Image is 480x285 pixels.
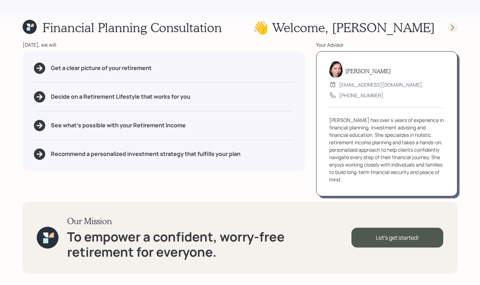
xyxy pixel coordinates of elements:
h5: Get a clear picture of your retirement [51,65,152,71]
div: [PHONE_NUMBER] [339,92,383,99]
div: Let's get started! [351,228,443,248]
h1: 👋 Welcome , [PERSON_NAME] [253,20,435,35]
h1: To empower a confident, worry-free retirement for everyone. [67,229,351,260]
div: Your Advisor [316,41,457,48]
div: [PERSON_NAME] has over 4 years of experience in financial planning, investment advising and finan... [329,116,444,183]
h3: Our Mission [67,216,351,226]
h5: See what's possible with your Retirement Income [51,122,186,129]
div: [DATE], we will: [23,41,305,48]
div: [EMAIL_ADDRESS][DOMAIN_NAME] [339,81,422,88]
h5: Recommend a personalized investment strategy that fulfills your plan [51,151,241,157]
img: aleksandra-headshot.png [329,61,343,78]
h5: [PERSON_NAME] [345,68,391,74]
h1: Financial Planning Consultation [42,20,222,35]
h5: Decide on a Retirement Lifestyle that works for you [51,93,190,100]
